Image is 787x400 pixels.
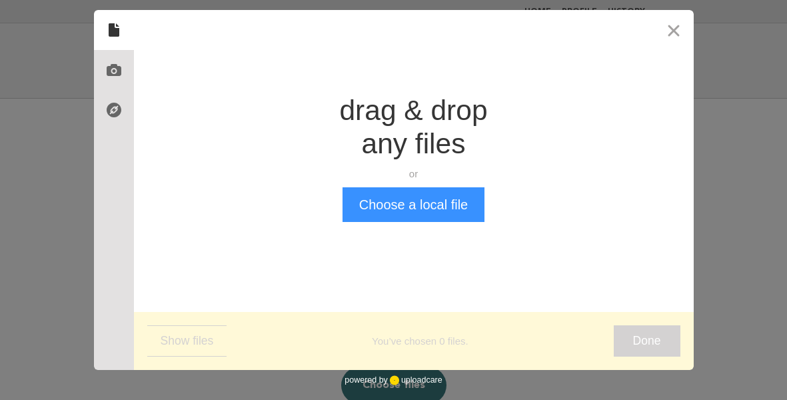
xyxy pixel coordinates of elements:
button: Done [614,325,680,357]
div: You’ve chosen 0 files. [227,335,613,348]
div: or [339,167,487,181]
div: Camera [94,50,134,90]
button: Close [654,10,694,50]
div: drag & drop any files [339,94,487,161]
div: Local Files [94,10,134,50]
button: Choose a local file [343,187,484,222]
button: Show files [147,325,227,357]
a: uploadcare [388,375,442,385]
div: Direct Link [94,90,134,130]
div: powered by [345,370,442,390]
